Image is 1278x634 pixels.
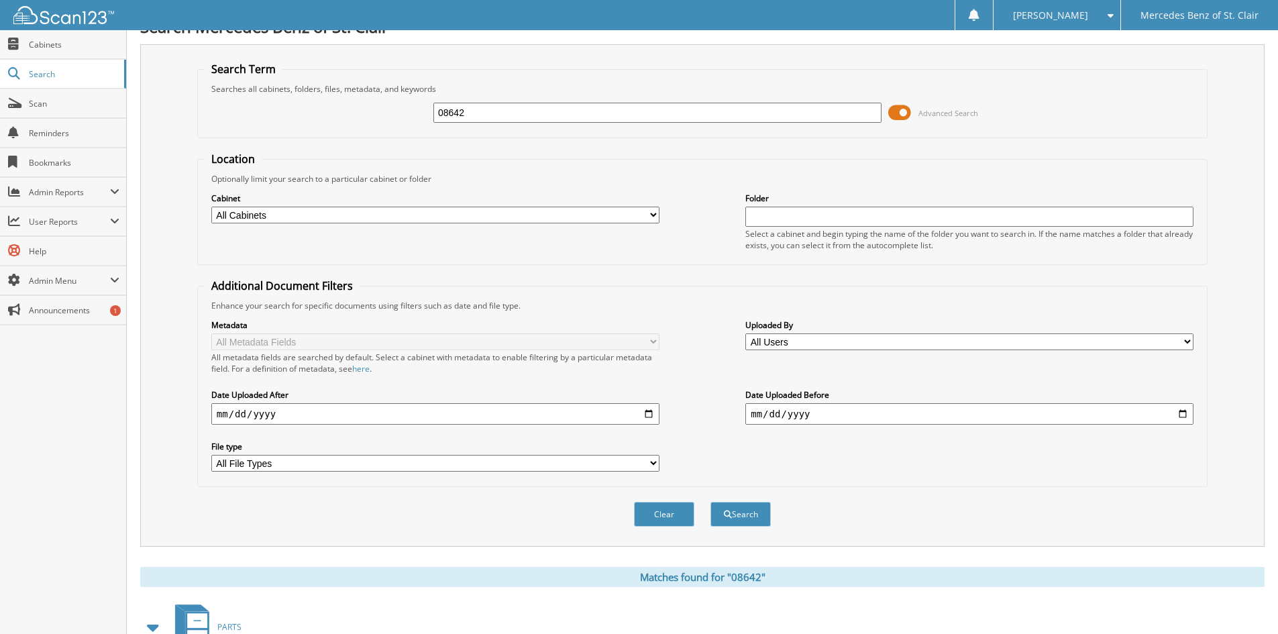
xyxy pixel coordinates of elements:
span: Admin Reports [29,187,110,198]
label: Folder [745,193,1193,204]
input: start [211,403,659,425]
span: Reminders [29,127,119,139]
button: Clear [634,502,694,527]
div: Searches all cabinets, folders, files, metadata, and keywords [205,83,1200,95]
a: here [352,363,370,374]
span: Cabinets [29,39,119,50]
span: User Reports [29,216,110,227]
div: All metadata fields are searched by default. Select a cabinet with metadata to enable filtering b... [211,352,659,374]
div: 1 [110,305,121,316]
button: Search [710,502,771,527]
span: [PERSON_NAME] [1013,11,1088,19]
span: Mercedes Benz of St. Clair [1140,11,1259,19]
div: Select a cabinet and begin typing the name of the folder you want to search in. If the name match... [745,228,1193,251]
div: Matches found for "08642" [140,567,1265,587]
span: Advanced Search [918,108,978,118]
span: Scan [29,98,119,109]
label: Cabinet [211,193,659,204]
span: Bookmarks [29,157,119,168]
legend: Search Term [205,62,282,76]
label: Date Uploaded Before [745,389,1193,401]
div: Optionally limit your search to a particular cabinet or folder [205,173,1200,184]
label: Uploaded By [745,319,1193,331]
input: end [745,403,1193,425]
label: File type [211,441,659,452]
span: Search [29,68,117,80]
span: PARTS [217,621,242,633]
div: Enhance your search for specific documents using filters such as date and file type. [205,300,1200,311]
span: Announcements [29,305,119,316]
img: scan123-logo-white.svg [13,6,114,24]
legend: Additional Document Filters [205,278,360,293]
label: Metadata [211,319,659,331]
span: Admin Menu [29,275,110,286]
label: Date Uploaded After [211,389,659,401]
legend: Location [205,152,262,166]
span: Help [29,246,119,257]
